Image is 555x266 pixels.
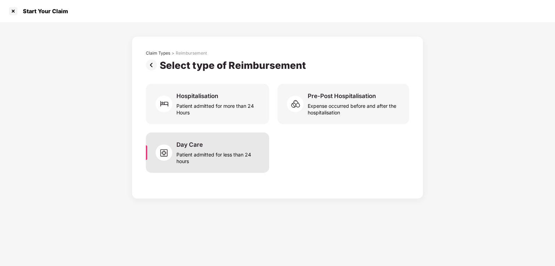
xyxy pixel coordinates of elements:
div: Patient admitted for less than 24 hours [176,148,261,164]
img: svg+xml;base64,PHN2ZyB4bWxucz0iaHR0cDovL3d3dy53My5vcmcvMjAwMC9zdmciIHdpZHRoPSI2MCIgaGVpZ2h0PSI2MC... [156,94,176,114]
div: Reimbursement [176,50,207,56]
div: > [172,50,174,56]
div: Day Care [176,141,203,148]
div: Hospitalisation [176,92,218,100]
div: Patient admitted for more than 24 Hours [176,100,261,116]
img: svg+xml;base64,PHN2ZyB4bWxucz0iaHR0cDovL3d3dy53My5vcmcvMjAwMC9zdmciIHdpZHRoPSI2MCIgaGVpZ2h0PSI1OC... [156,142,176,163]
div: Expense occurred before and after the hospitalisation [308,100,401,116]
div: Start Your Claim [19,8,68,15]
div: Pre-Post Hospitalisation [308,92,376,100]
img: svg+xml;base64,PHN2ZyBpZD0iUHJldi0zMngzMiIgeG1sbnM9Imh0dHA6Ly93d3cudzMub3JnLzIwMDAvc3ZnIiB3aWR0aD... [146,59,160,71]
img: svg+xml;base64,PHN2ZyB4bWxucz0iaHR0cDovL3d3dy53My5vcmcvMjAwMC9zdmciIHdpZHRoPSI2MCIgaGVpZ2h0PSI1OC... [287,94,308,114]
div: Select type of Reimbursement [160,59,309,71]
div: Claim Types [146,50,170,56]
